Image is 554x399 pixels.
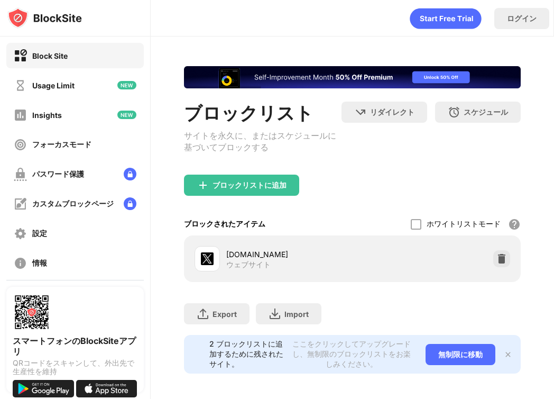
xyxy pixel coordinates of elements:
[32,51,68,60] div: Block Site
[14,197,27,211] img: customize-block-page-off.svg
[14,168,27,181] img: password-protection-off.svg
[124,168,136,180] img: lock-menu.svg
[504,350,512,359] img: x-button.svg
[209,339,284,369] div: 2 ブロックリストに追加するために残されたサイト。
[284,310,309,319] div: Import
[7,7,82,29] img: logo-blocksite.svg
[184,66,521,89] iframe: Banner
[76,380,137,397] img: download-on-the-app-store.svg
[226,260,271,269] div: ウェブサイト
[32,199,114,209] div: カスタムブロックページ
[370,107,414,117] div: リダイレクト
[32,111,62,120] div: Insights
[213,181,287,189] div: ブロックリストに追加
[32,258,47,268] div: 情報
[14,79,27,92] img: time-usage-off.svg
[464,107,508,117] div: スケジュール
[410,8,482,29] div: animation
[13,380,74,397] img: get-it-on-google-play.svg
[13,359,137,376] div: QRコードをスキャンして、外出先で生産性を維持
[226,249,353,260] div: [DOMAIN_NAME]
[117,81,136,89] img: new-icon.svg
[291,339,413,369] div: ここをクリックしてアップグレードし、無制限のブロックリストをお楽しみください。
[184,102,341,126] div: ブロックリスト
[184,219,265,229] div: ブロックされたアイテム
[14,227,27,240] img: settings-off.svg
[427,219,501,229] div: ホワイトリストモード
[14,49,27,62] img: block-on.svg
[32,229,47,239] div: 設定
[117,111,136,119] img: new-icon.svg
[184,130,341,153] div: サイトを永久に、またはスケジュールに基づいてブロックする
[32,140,91,150] div: フォーカスモード
[124,197,136,210] img: lock-menu.svg
[14,257,27,270] img: about-off.svg
[32,81,75,90] div: Usage Limit
[14,138,27,151] img: focus-off.svg
[213,310,237,319] div: Export
[13,293,51,331] img: options-page-qr-code.png
[13,335,137,357] div: スマートフォンのBlockSiteアプリ
[32,169,84,179] div: パスワード保護
[426,344,495,365] div: 無制限に移動
[201,252,214,265] img: favicons
[14,108,27,122] img: insights-off.svg
[507,14,537,24] div: ログイン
